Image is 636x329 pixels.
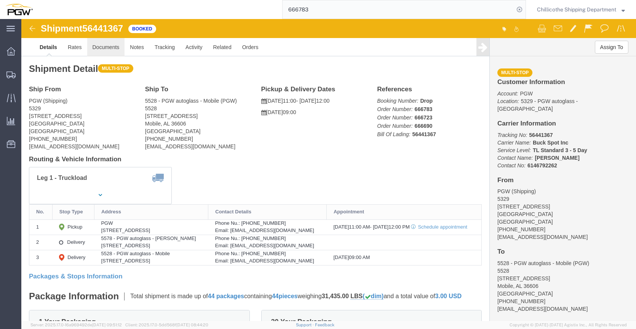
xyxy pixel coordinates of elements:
[30,323,122,327] span: Server: 2025.17.0-16a969492de
[176,323,208,327] span: [DATE] 08:44:20
[125,323,208,327] span: Client: 2025.17.0-5dd568f
[5,4,33,15] img: logo
[21,19,636,321] iframe: FS Legacy Container
[315,323,334,327] a: Feedback
[510,322,627,328] span: Copyright © [DATE]-[DATE] Agistix Inc., All Rights Reserved
[283,0,514,19] input: Search for shipment number, reference number
[92,323,122,327] span: [DATE] 09:51:12
[537,5,616,14] span: Chillicothe Shipping Department
[537,5,625,14] button: Chillicothe Shipping Department
[296,323,315,327] a: Support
